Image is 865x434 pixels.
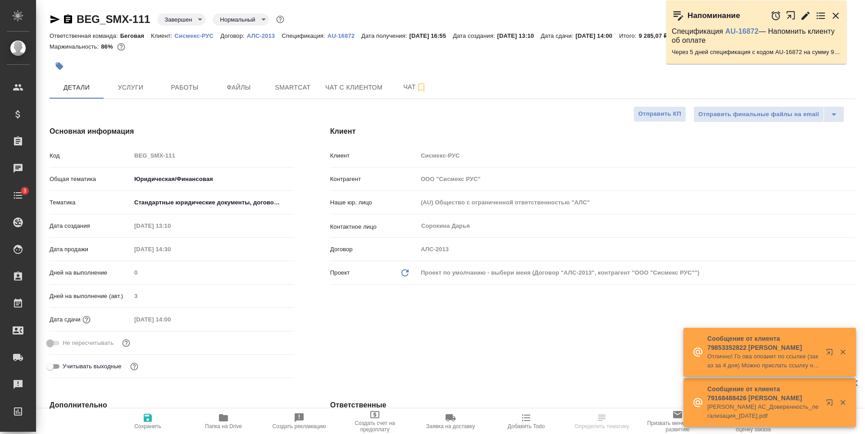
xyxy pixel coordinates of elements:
[410,32,453,39] p: [DATE] 16:55
[50,400,294,411] h4: Дополнительно
[325,82,382,93] span: Чат с клиентом
[217,82,260,93] span: Файлы
[131,195,294,210] div: Стандартные юридические документы, договоры, уставы
[131,313,210,326] input: Пустое поле
[330,268,350,277] p: Проект
[50,151,131,160] p: Код
[50,32,120,39] p: Ответственная команда:
[693,106,844,122] div: split button
[830,10,841,21] button: Закрыть
[342,420,407,433] span: Создать счет на предоплату
[413,409,488,434] button: Заявка на доставку
[271,82,314,93] span: Smartcat
[109,82,152,93] span: Услуги
[63,339,114,348] span: Не пересчитывать
[698,109,819,120] span: Отправить финальные файлы на email
[328,32,361,39] a: AU-16872
[157,14,205,26] div: Завершен
[800,10,811,21] button: Редактировать
[101,43,115,50] p: 86%
[416,82,427,93] svg: Подписаться
[418,265,855,280] div: Проект по умолчанию - выбери меня (Договор "АЛС-2013", контрагент "ООО "Сисмекс РУС"")
[707,352,820,370] p: Отлично! Го ова опоаиит по ссылке (заказ за 4 дня) Можно прислать ссылку намою почту tatyana.prokho
[815,10,826,21] button: Перейти в todo
[418,149,855,162] input: Пустое поле
[120,337,132,349] button: Включи, если не хочешь, чтобы указанная дата сдачи изменилась после переставления заказа в 'Подтв...
[770,10,781,21] button: Отложить
[488,409,564,434] button: Добавить Todo
[163,82,206,93] span: Работы
[50,56,69,76] button: Добавить тэг
[174,32,220,39] a: Сисмекс-РУС
[247,32,282,39] a: АЛС-2013
[2,184,34,207] a: 3
[274,14,286,25] button: Доп статусы указывают на важность/срочность заказа
[453,32,497,39] p: Дата создания:
[55,82,98,93] span: Детали
[645,420,710,433] span: Призвать менеджера по развитию
[131,219,210,232] input: Пустое поле
[63,14,73,25] button: Скопировать ссылку
[50,315,81,324] p: Дата сдачи
[77,13,150,25] a: BEG_SMX-111
[220,32,247,39] p: Договор:
[361,32,409,39] p: Дата получения:
[619,32,638,39] p: Итого:
[330,198,418,207] p: Наше юр. лицо
[131,172,294,187] div: Юридическая/Финансовая
[418,172,855,185] input: Пустое поле
[50,43,101,50] p: Маржинальность:
[131,289,294,303] input: Пустое поле
[330,151,418,160] p: Клиент
[282,32,327,39] p: Спецификация:
[576,32,619,39] p: [DATE] 14:00
[217,16,258,23] button: Нормальный
[707,384,820,402] p: Сообщение от клиента 79168488426 [PERSON_NAME]
[128,361,140,372] button: Выбери, если сб и вс нужно считать рабочими днями для выполнения заказа.
[50,198,131,207] p: Тематика
[541,32,575,39] p: Дата сдачи:
[639,32,674,39] p: 9 285,07 ₽
[564,409,640,434] button: Определить тематику
[151,32,174,39] p: Клиент:
[330,245,418,254] p: Договор
[213,14,269,26] div: Завершен
[833,348,852,356] button: Закрыть
[833,398,852,407] button: Закрыть
[162,16,195,23] button: Завершен
[134,423,161,429] span: Сохранить
[330,175,418,184] p: Контрагент
[693,106,824,122] button: Отправить финальные файлы на email
[820,343,842,365] button: Открыть в новой вкладке
[131,243,210,256] input: Пустое поле
[50,126,294,137] h4: Основная информация
[786,6,796,25] button: Открыть в новой вкладке
[725,27,759,35] a: AU-16872
[110,409,186,434] button: Сохранить
[330,222,418,231] p: Контактное лицо
[672,48,841,57] p: Через 5 дней спецификация с кодом AU-16872 на сумму 9285.07 RUB будет просрочена
[50,245,131,254] p: Дата продажи
[330,126,855,137] h4: Клиент
[393,81,437,93] span: Чат
[330,400,855,411] h4: Ответственные
[672,27,841,45] p: Спецификация — Напомнить клиенту об оплате
[131,266,294,279] input: Пустое поле
[50,222,131,231] p: Дата создания
[820,393,842,415] button: Открыть в новой вкладке
[131,149,294,162] input: Пустое поле
[261,409,337,434] button: Создать рекламацию
[337,409,413,434] button: Создать счет на предоплату
[508,423,545,429] span: Добавить Todo
[640,409,715,434] button: Призвать менеджера по развитию
[687,11,740,20] p: Напоминание
[186,409,261,434] button: Папка на Drive
[18,186,32,195] span: 3
[50,175,131,184] p: Общая тематика
[638,109,681,119] span: Отправить КП
[120,32,151,39] p: Беговая
[497,32,541,39] p: [DATE] 13:10
[707,402,820,420] p: [PERSON_NAME] АС_Доверенность_легализация_[DATE].pdf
